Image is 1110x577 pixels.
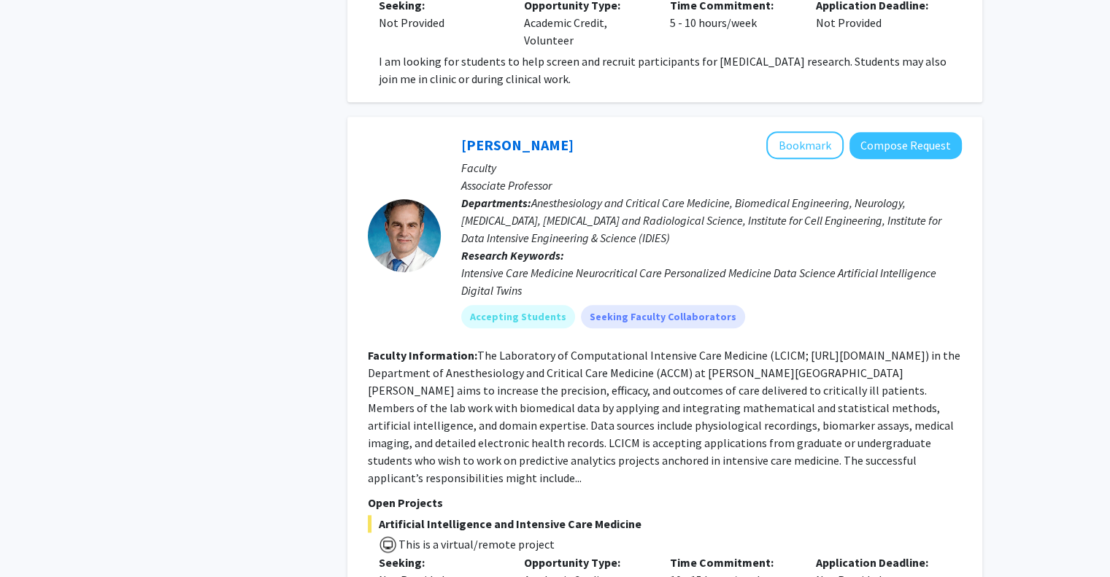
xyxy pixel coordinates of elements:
span: This is a virtual/remote project [397,537,555,551]
div: Not Provided [379,14,503,31]
p: Open Projects [368,494,962,511]
div: Intensive Care Medicine Neurocritical Care Personalized Medicine Data Science Artificial Intellig... [461,264,962,299]
iframe: Chat [11,511,62,566]
p: Time Commitment: [670,554,794,571]
mat-chip: Accepting Students [461,305,575,328]
span: Artificial Intelligence and Intensive Care Medicine [368,515,962,533]
a: [PERSON_NAME] [461,136,574,154]
p: Opportunity Type: [524,554,648,571]
fg-read-more: The Laboratory of Computational Intensive Care Medicine (LCICM; [URL][DOMAIN_NAME]) in the Depart... [368,348,960,485]
p: Associate Professor [461,177,962,194]
button: Compose Request to Robert Stevens [849,132,962,159]
b: Research Keywords: [461,248,564,263]
p: Application Deadline: [816,554,940,571]
button: Add Robert Stevens to Bookmarks [766,131,844,159]
span: Anesthesiology and Critical Care Medicine, Biomedical Engineering, Neurology, [MEDICAL_DATA], [ME... [461,195,941,245]
p: Seeking: [379,554,503,571]
p: Faculty [461,159,962,177]
mat-chip: Seeking Faculty Collaborators [581,305,745,328]
b: Faculty Information: [368,348,477,363]
p: I am looking for students to help screen and recruit participants for [MEDICAL_DATA] research. St... [379,53,962,88]
b: Departments: [461,195,531,210]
